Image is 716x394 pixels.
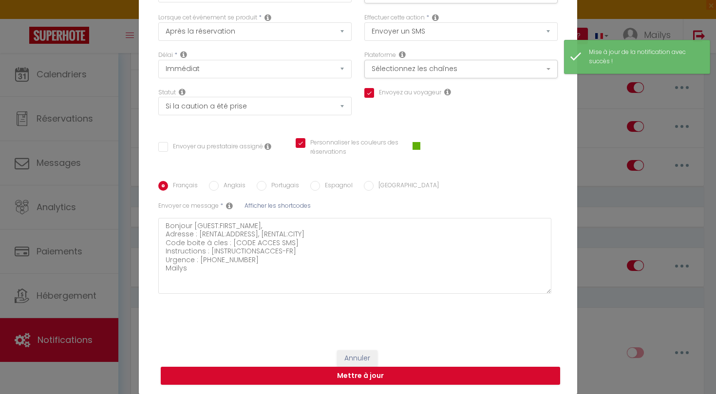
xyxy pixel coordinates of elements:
label: Anglais [219,181,245,192]
i: Action Time [180,51,187,58]
div: Mise à jour de la notification avec succès ! [589,48,700,66]
label: Statut [158,88,176,97]
span: Afficher les shortcodes [245,201,311,210]
label: [GEOGRAPHIC_DATA] [374,181,439,192]
label: Effectuer cette action [364,13,425,22]
label: Plateforme [364,51,396,60]
i: Booking status [179,88,186,96]
i: Sms [226,202,233,210]
label: Délai [158,51,173,60]
label: Français [168,181,198,192]
button: Annuler [337,350,377,367]
i: Action Channel [399,51,406,58]
i: Envoyer au prestataire si il est assigné [264,143,271,150]
label: Envoyer ce message [158,201,219,211]
button: Sélectionnez les chaînes [364,60,558,78]
button: Mettre à jour [161,367,560,385]
label: Espagnol [320,181,353,192]
i: Action Type [432,14,439,21]
i: Send to guest [444,88,451,96]
i: Event Occur [264,14,271,21]
label: Portugais [266,181,299,192]
label: Lorsque cet événement se produit [158,13,257,22]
